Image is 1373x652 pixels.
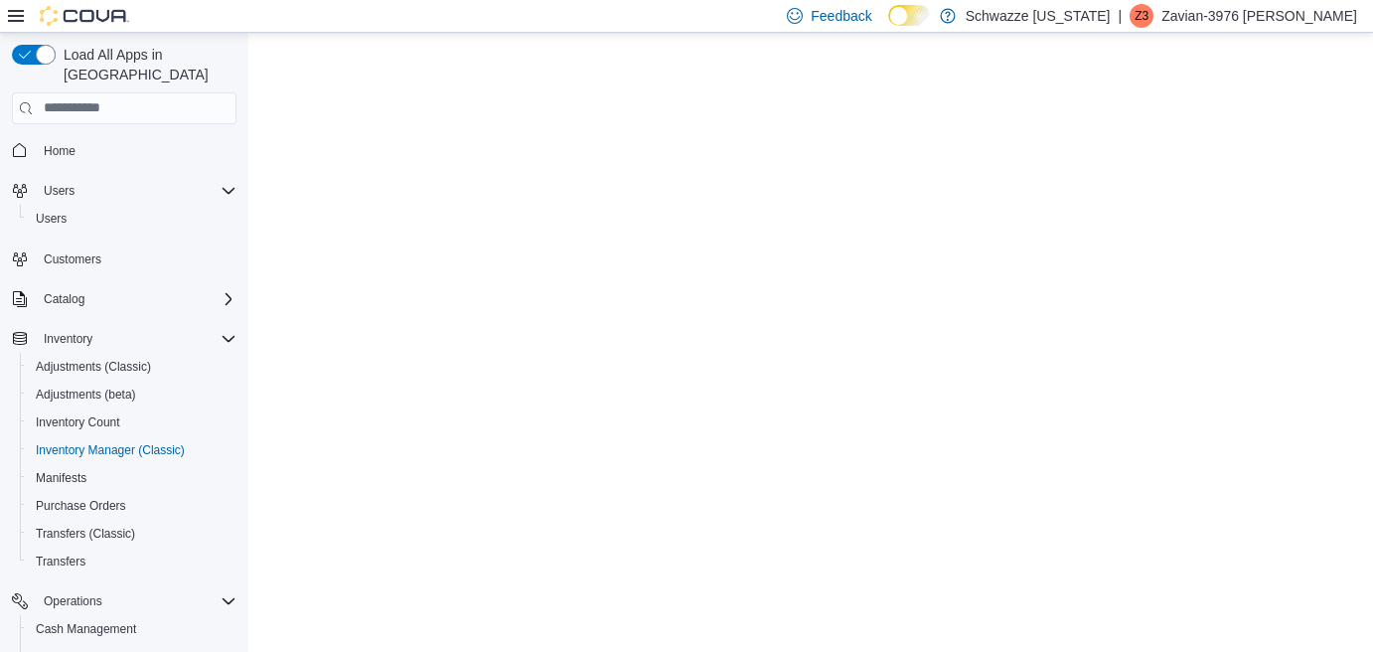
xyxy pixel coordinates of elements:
span: Inventory [44,331,92,347]
span: Feedback [811,6,871,26]
button: Transfers [20,548,244,575]
span: Home [36,138,236,163]
a: Home [36,139,83,163]
span: Adjustments (Classic) [28,355,236,379]
span: Customers [44,251,101,267]
span: Purchase Orders [36,498,126,514]
span: Catalog [36,287,236,311]
span: Operations [36,589,236,613]
p: Schwazze [US_STATE] [966,4,1111,28]
button: Operations [4,587,244,615]
div: Zavian-3976 McCarty [1130,4,1153,28]
a: Inventory Count [28,410,128,434]
a: Users [28,207,75,231]
button: Users [20,205,244,233]
span: Home [44,143,76,159]
span: Transfers (Classic) [28,522,236,546]
span: Manifests [28,466,236,490]
img: Cova [40,6,129,26]
a: Inventory Manager (Classic) [28,438,193,462]
a: Transfers (Classic) [28,522,143,546]
button: Customers [4,244,244,273]
span: Customers [36,246,236,271]
button: Home [4,136,244,165]
span: Purchase Orders [28,494,236,518]
span: Inventory Count [28,410,236,434]
p: | [1119,4,1123,28]
span: Transfers [36,554,85,570]
span: Inventory Manager (Classic) [28,438,236,462]
button: Operations [36,589,110,613]
a: Adjustments (beta) [28,383,144,407]
a: Cash Management [28,617,144,641]
a: Customers [36,247,109,271]
span: Load All Apps in [GEOGRAPHIC_DATA] [56,45,236,84]
span: Dark Mode [888,26,889,27]
button: Users [4,177,244,205]
a: Adjustments (Classic) [28,355,159,379]
button: Inventory [4,325,244,353]
span: Users [36,179,236,203]
span: Catalog [44,291,84,307]
span: Users [28,207,236,231]
span: Transfers (Classic) [36,526,135,542]
a: Transfers [28,550,93,573]
span: Cash Management [28,617,236,641]
button: Manifests [20,464,244,492]
button: Inventory Count [20,408,244,436]
span: Inventory [36,327,236,351]
span: Users [36,211,67,227]
span: Manifests [36,470,86,486]
button: Transfers (Classic) [20,520,244,548]
p: Zavian-3976 [PERSON_NAME] [1161,4,1357,28]
a: Manifests [28,466,94,490]
button: Adjustments (beta) [20,381,244,408]
button: Inventory Manager (Classic) [20,436,244,464]
span: Operations [44,593,102,609]
a: Purchase Orders [28,494,134,518]
span: Transfers [28,550,236,573]
span: Adjustments (Classic) [36,359,151,375]
span: Adjustments (beta) [28,383,236,407]
span: Cash Management [36,621,136,637]
span: Adjustments (beta) [36,387,136,403]
button: Catalog [36,287,92,311]
button: Adjustments (Classic) [20,353,244,381]
button: Inventory [36,327,100,351]
button: Purchase Orders [20,492,244,520]
span: Z3 [1135,4,1148,28]
button: Users [36,179,82,203]
span: Inventory Count [36,414,120,430]
span: Users [44,183,75,199]
button: Catalog [4,285,244,313]
input: Dark Mode [888,5,930,26]
button: Cash Management [20,615,244,643]
span: Inventory Manager (Classic) [36,442,185,458]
